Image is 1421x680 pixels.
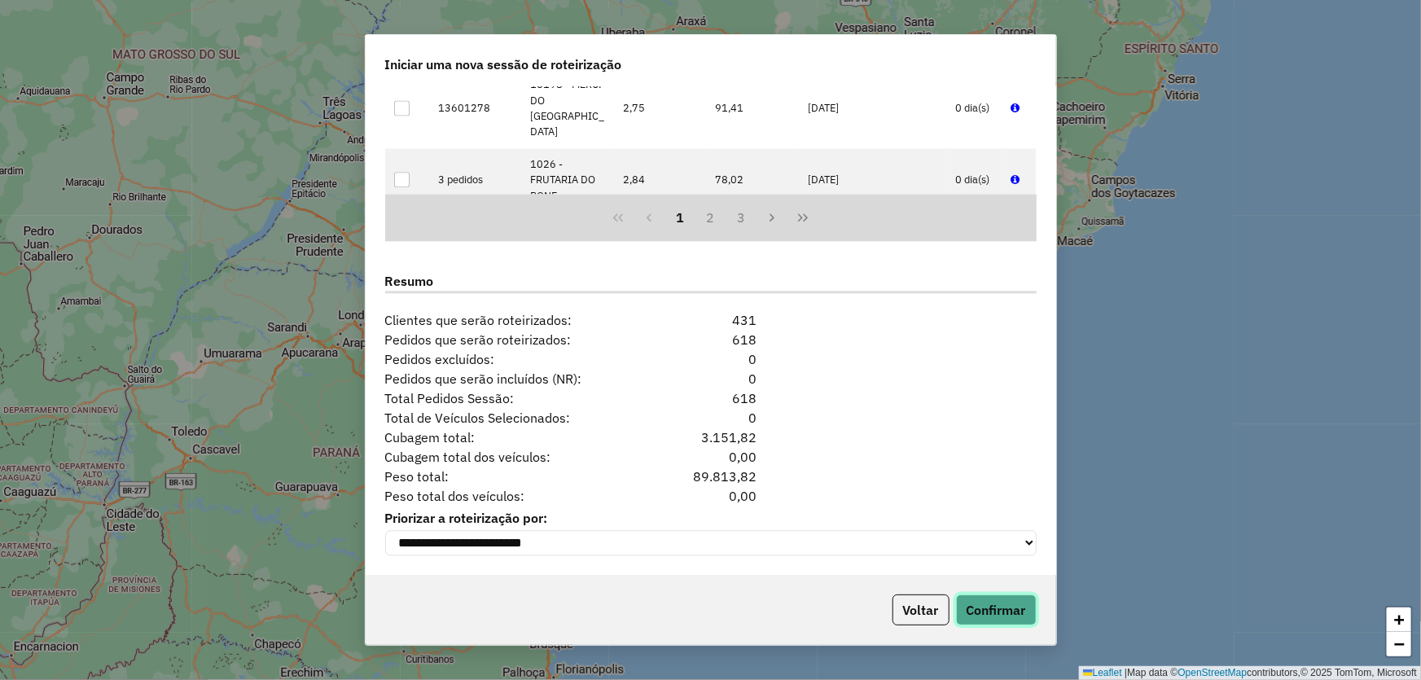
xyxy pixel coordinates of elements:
[655,310,766,330] div: 431
[385,508,1037,528] label: Priorizar a roteirização por:
[385,271,1037,293] label: Resumo
[893,594,950,625] button: Voltar
[655,408,766,428] div: 0
[655,467,766,486] div: 89.813,82
[1387,632,1411,656] a: Zoom out
[707,68,800,148] td: 91,41
[655,428,766,447] div: 3.151,82
[1079,666,1421,680] div: Map data © contributors,© 2025 TomTom, Microsoft
[614,68,707,148] td: 2,75
[375,486,655,506] span: Peso total dos veículos:
[655,330,766,349] div: 618
[956,594,1037,625] button: Confirmar
[947,68,1002,148] td: 0 dia(s)
[655,349,766,369] div: 0
[429,68,522,148] td: 13601278
[429,148,522,213] td: 3 pedidos
[707,148,800,213] td: 78,02
[799,148,947,213] td: [DATE]
[726,202,757,233] button: 3
[375,447,655,467] span: Cubagem total dos veículos:
[757,202,787,233] button: Next Page
[1083,667,1122,678] a: Leaflet
[655,388,766,408] div: 618
[947,148,1002,213] td: 0 dia(s)
[375,330,655,349] span: Pedidos que serão roteirizados:
[787,202,818,233] button: Last Page
[1394,634,1405,654] span: −
[375,408,655,428] span: Total de Veículos Selecionados:
[385,55,622,74] span: Iniciar uma nova sessão de roteirização
[375,388,655,408] span: Total Pedidos Sessão:
[1394,609,1405,630] span: +
[1178,667,1248,678] a: OpenStreetMap
[655,369,766,388] div: 0
[522,148,615,213] td: 1026 - FRUTARIA DO BONE
[655,447,766,467] div: 0,00
[695,202,726,233] button: 2
[375,310,655,330] span: Clientes que serão roteirizados:
[1125,667,1127,678] span: |
[375,369,655,388] span: Pedidos que serão incluídos (NR):
[375,428,655,447] span: Cubagem total:
[375,349,655,369] span: Pedidos excluídos:
[1387,608,1411,632] a: Zoom in
[664,202,695,233] button: 1
[799,68,947,148] td: [DATE]
[375,467,655,486] span: Peso total:
[522,68,615,148] td: 10198 - MERC. DO [GEOGRAPHIC_DATA]
[655,486,766,506] div: 0,00
[614,148,707,213] td: 2,84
